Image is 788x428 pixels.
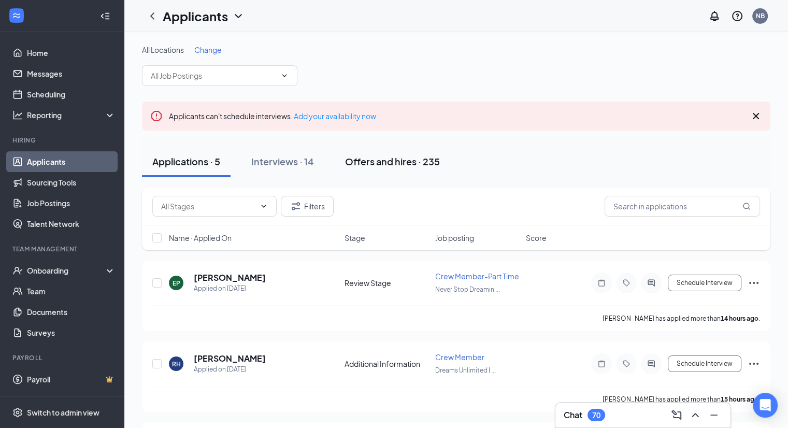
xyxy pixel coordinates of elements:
[708,409,720,421] svg: Minimize
[687,407,704,423] button: ChevronUp
[11,10,22,21] svg: WorkstreamLogo
[435,352,484,362] span: Crew Member
[169,111,376,121] span: Applicants can't schedule interviews.
[435,272,519,281] span: Crew Member-Part Time
[161,201,255,212] input: All Stages
[435,233,474,243] span: Job posting
[750,110,762,122] svg: Cross
[721,315,758,322] b: 14 hours ago
[603,395,760,404] p: [PERSON_NAME] has applied more than .
[645,360,657,368] svg: ActiveChat
[251,155,314,168] div: Interviews · 14
[27,42,116,63] a: Home
[27,63,116,84] a: Messages
[169,233,232,243] span: Name · Applied On
[172,360,181,368] div: RH
[706,407,722,423] button: Minimize
[748,277,760,289] svg: Ellipses
[753,393,778,418] div: Open Intercom Messenger
[27,302,116,322] a: Documents
[345,155,440,168] div: Offers and hires · 235
[194,364,266,375] div: Applied on [DATE]
[748,358,760,370] svg: Ellipses
[645,279,657,287] svg: ActiveChat
[345,278,429,288] div: Review Stage
[668,407,685,423] button: ComposeMessage
[152,155,220,168] div: Applications · 5
[194,283,266,294] div: Applied on [DATE]
[27,281,116,302] a: Team
[194,45,222,54] span: Change
[27,110,116,120] div: Reporting
[194,353,266,364] h5: [PERSON_NAME]
[756,11,765,20] div: NB
[27,193,116,213] a: Job Postings
[345,233,365,243] span: Stage
[12,110,23,120] svg: Analysis
[708,10,721,22] svg: Notifications
[27,369,116,390] a: PayrollCrown
[689,409,701,421] svg: ChevronUp
[280,72,289,80] svg: ChevronDown
[12,245,113,253] div: Team Management
[27,172,116,193] a: Sourcing Tools
[605,196,760,217] input: Search in applications
[173,279,180,288] div: EP
[742,202,751,210] svg: MagnifyingGlass
[294,111,376,121] a: Add your availability now
[12,407,23,418] svg: Settings
[435,286,500,293] span: Never Stop Dreamin ...
[668,275,741,291] button: Schedule Interview
[290,200,302,212] svg: Filter
[100,11,110,21] svg: Collapse
[27,265,107,276] div: Onboarding
[281,196,334,217] button: Filter Filters
[345,359,429,369] div: Additional Information
[194,272,266,283] h5: [PERSON_NAME]
[592,411,600,420] div: 70
[526,233,547,243] span: Score
[721,395,758,403] b: 15 hours ago
[620,279,633,287] svg: Tag
[151,70,276,81] input: All Job Postings
[435,366,496,374] span: Dreams Unlimited I ...
[12,265,23,276] svg: UserCheck
[27,84,116,105] a: Scheduling
[595,279,608,287] svg: Note
[150,110,163,122] svg: Error
[12,136,113,145] div: Hiring
[595,360,608,368] svg: Note
[146,10,159,22] svg: ChevronLeft
[603,314,760,323] p: [PERSON_NAME] has applied more than .
[163,7,228,25] h1: Applicants
[27,407,99,418] div: Switch to admin view
[27,151,116,172] a: Applicants
[564,409,582,421] h3: Chat
[620,360,633,368] svg: Tag
[27,213,116,234] a: Talent Network
[12,353,113,362] div: Payroll
[670,409,683,421] svg: ComposeMessage
[27,322,116,343] a: Surveys
[668,355,741,372] button: Schedule Interview
[731,10,743,22] svg: QuestionInfo
[260,202,268,210] svg: ChevronDown
[232,10,245,22] svg: ChevronDown
[142,45,184,54] span: All Locations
